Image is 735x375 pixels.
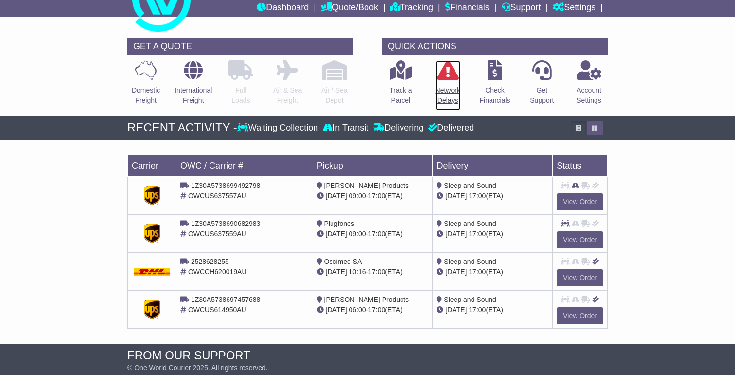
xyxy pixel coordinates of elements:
a: View Order [557,193,603,210]
div: - (ETA) [317,305,429,315]
span: [DATE] [326,230,347,238]
span: Sleep and Sound [444,182,496,189]
a: DomesticFreight [131,60,160,111]
p: Full Loads [228,85,253,106]
span: 10:16 [349,268,366,276]
span: 17:00 [469,268,486,276]
span: [DATE] [326,306,347,314]
span: 17:00 [469,306,486,314]
img: DHL.png [134,268,170,276]
span: 1Z30A5738697457688 [191,296,260,303]
span: OWCUS614950AU [188,306,246,314]
span: 2528628255 [191,258,229,265]
p: Air & Sea Freight [273,85,302,106]
span: 17:00 [368,192,385,200]
span: 17:00 [368,306,385,314]
div: FROM OUR SUPPORT [127,349,608,363]
span: [PERSON_NAME] Products [324,296,409,303]
div: Delivering [371,123,426,133]
span: 09:00 [349,192,366,200]
span: 09:00 [349,230,366,238]
p: Network Delays [436,85,460,106]
div: Waiting Collection [237,123,320,133]
div: (ETA) [437,191,548,201]
p: Track a Parcel [389,85,412,106]
p: International Freight [175,85,212,106]
div: - (ETA) [317,229,429,239]
p: Account Settings [577,85,601,106]
a: AccountSettings [576,60,602,111]
a: Track aParcel [389,60,412,111]
p: Domestic Freight [132,85,160,106]
span: 17:00 [469,192,486,200]
div: RECENT ACTIVITY - [127,121,237,135]
td: Status [553,155,608,176]
span: OWCCH620019AU [188,268,247,276]
span: 17:00 [469,230,486,238]
span: OWCUS637557AU [188,192,246,200]
span: 17:00 [368,230,385,238]
div: (ETA) [437,229,548,239]
span: OWCUS637559AU [188,230,246,238]
span: Sleep and Sound [444,258,496,265]
div: QUICK ACTIONS [382,38,608,55]
span: [DATE] [445,306,467,314]
span: 06:00 [349,306,366,314]
a: GetSupport [529,60,554,111]
p: Air / Sea Depot [321,85,348,106]
p: Get Support [530,85,554,106]
span: [DATE] [326,192,347,200]
td: Pickup [313,155,433,176]
div: - (ETA) [317,191,429,201]
span: Sleep and Sound [444,220,496,227]
span: 1Z30A5738699492798 [191,182,260,189]
a: View Order [557,269,603,286]
span: [DATE] [445,230,467,238]
a: View Order [557,307,603,324]
span: [DATE] [445,192,467,200]
a: NetworkDelays [435,60,461,111]
img: GetCarrierServiceDarkLogo [144,186,160,205]
a: CheckFinancials [479,60,510,111]
td: OWC / Carrier # [176,155,313,176]
span: [DATE] [326,268,347,276]
span: Sleep and Sound [444,296,496,303]
div: In Transit [320,123,371,133]
div: (ETA) [437,305,548,315]
div: Delivered [426,123,474,133]
span: [PERSON_NAME] Products [324,182,409,189]
span: 1Z30A5738690682983 [191,220,260,227]
td: Carrier [128,155,176,176]
span: © One World Courier 2025. All rights reserved. [127,364,268,372]
div: (ETA) [437,267,548,277]
span: Oscimed SA [324,258,362,265]
a: View Order [557,231,603,248]
img: GetCarrierServiceDarkLogo [144,300,160,319]
td: Delivery [433,155,553,176]
span: 17:00 [368,268,385,276]
div: - (ETA) [317,267,429,277]
a: InternationalFreight [174,60,212,111]
span: [DATE] [445,268,467,276]
div: GET A QUOTE [127,38,353,55]
p: Check Financials [479,85,510,106]
img: GetCarrierServiceDarkLogo [144,224,160,243]
span: Plugfones [324,220,354,227]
